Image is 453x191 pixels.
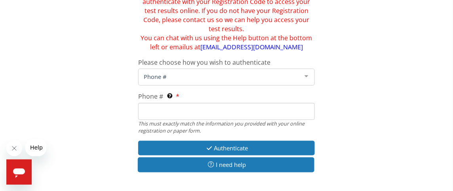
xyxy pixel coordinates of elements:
iframe: Close message [6,140,22,156]
span: Please choose how you wish to authenticate [138,58,270,67]
button: Authenticate [138,141,315,155]
div: This must exactly match the information you provided with your online registration or paper form. [138,120,315,135]
button: I need help [138,157,314,172]
span: Phone # [142,72,299,81]
iframe: Button to launch messaging window [6,159,32,185]
span: Phone # [138,92,163,101]
iframe: Message from company [25,139,46,156]
a: [EMAIL_ADDRESS][DOMAIN_NAME] [200,43,303,51]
